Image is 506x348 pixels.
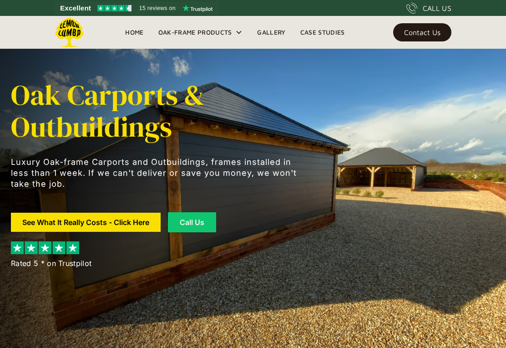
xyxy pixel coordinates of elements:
span: 15 reviews on [139,3,176,14]
span: Excellent [60,3,91,14]
p: Luxury Oak-frame Carports and Outbuildings, frames installed in less than 1 week. If we can't del... [11,157,302,189]
a: Contact Us [393,23,451,41]
div: Rated 5 * on Trustpilot [11,258,91,269]
a: See What It Really Costs - Click Here [11,213,161,232]
img: Trustpilot logo [182,5,213,12]
a: Home [118,26,151,39]
div: Contact Us [404,29,440,36]
a: Case Studies [293,26,352,39]
div: Oak-Frame Products [151,16,250,49]
h1: Oak Carports & Outbuildings [11,79,302,143]
div: Oak-Frame Products [158,27,232,38]
a: Gallery [250,26,293,39]
img: Trustpilot 4.5 stars [97,5,132,11]
div: Call Us [179,219,205,226]
a: See Lemon Lumba reviews on Trustpilot [55,2,219,15]
a: CALL US [406,3,451,14]
div: CALL US [423,3,451,14]
a: Call Us [168,212,216,232]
